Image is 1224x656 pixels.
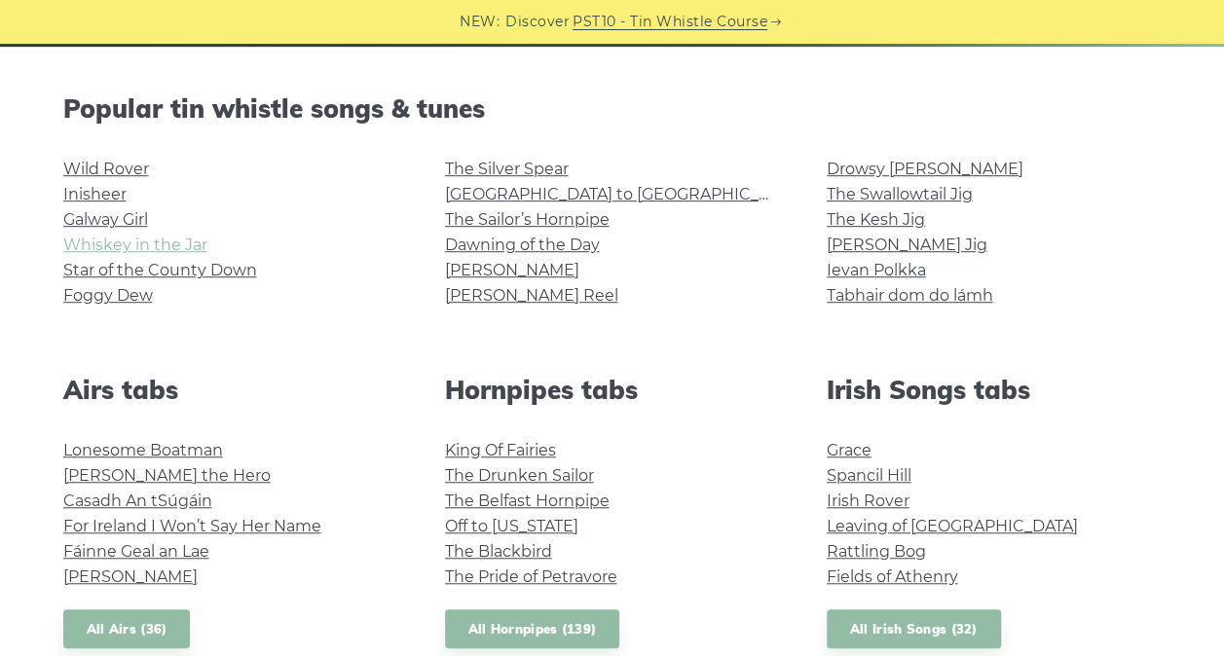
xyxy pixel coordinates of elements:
a: Star of the County Down [63,261,257,279]
a: The Swallowtail Jig [827,185,973,203]
a: Dawning of the Day [445,236,600,254]
a: Lonesome Boatman [63,441,223,459]
a: Casadh An tSúgáin [63,492,212,510]
a: Drowsy [PERSON_NAME] [827,160,1023,178]
a: The Pride of Petravore [445,567,617,586]
a: Foggy Dew [63,286,153,305]
a: King Of Fairies [445,441,556,459]
a: [PERSON_NAME] [445,261,579,279]
a: Tabhair dom do lámh [827,286,993,305]
h2: Popular tin whistle songs & tunes [63,93,1162,124]
h2: Irish Songs tabs [827,375,1162,405]
a: Fields of Athenry [827,567,958,586]
span: Discover [505,11,570,33]
a: [GEOGRAPHIC_DATA] to [GEOGRAPHIC_DATA] [445,185,804,203]
a: Spancil Hill [827,466,911,485]
a: Rattling Bog [827,542,926,561]
h2: Hornpipes tabs [445,375,780,405]
a: Inisheer [63,185,127,203]
a: Leaving of [GEOGRAPHIC_DATA] [827,517,1078,535]
a: [PERSON_NAME] Reel [445,286,618,305]
a: All Airs (36) [63,609,191,649]
a: Fáinne Geal an Lae [63,542,209,561]
a: Wild Rover [63,160,149,178]
a: Grace [827,441,872,459]
a: The Belfast Hornpipe [445,492,610,510]
a: All Irish Songs (32) [827,609,1001,649]
a: [PERSON_NAME] [63,567,198,586]
a: The Sailor’s Hornpipe [445,210,610,229]
a: Irish Rover [827,492,909,510]
a: [PERSON_NAME] Jig [827,236,987,254]
a: The Kesh Jig [827,210,925,229]
a: Off to [US_STATE] [445,517,578,535]
a: Whiskey in the Jar [63,236,207,254]
a: The Blackbird [445,542,552,561]
a: Galway Girl [63,210,148,229]
a: PST10 - Tin Whistle Course [573,11,767,33]
a: Ievan Polkka [827,261,926,279]
h2: Airs tabs [63,375,398,405]
a: For Ireland I Won’t Say Her Name [63,517,321,535]
span: NEW: [460,11,500,33]
a: All Hornpipes (139) [445,609,620,649]
a: The Silver Spear [445,160,569,178]
a: [PERSON_NAME] the Hero [63,466,271,485]
a: The Drunken Sailor [445,466,594,485]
